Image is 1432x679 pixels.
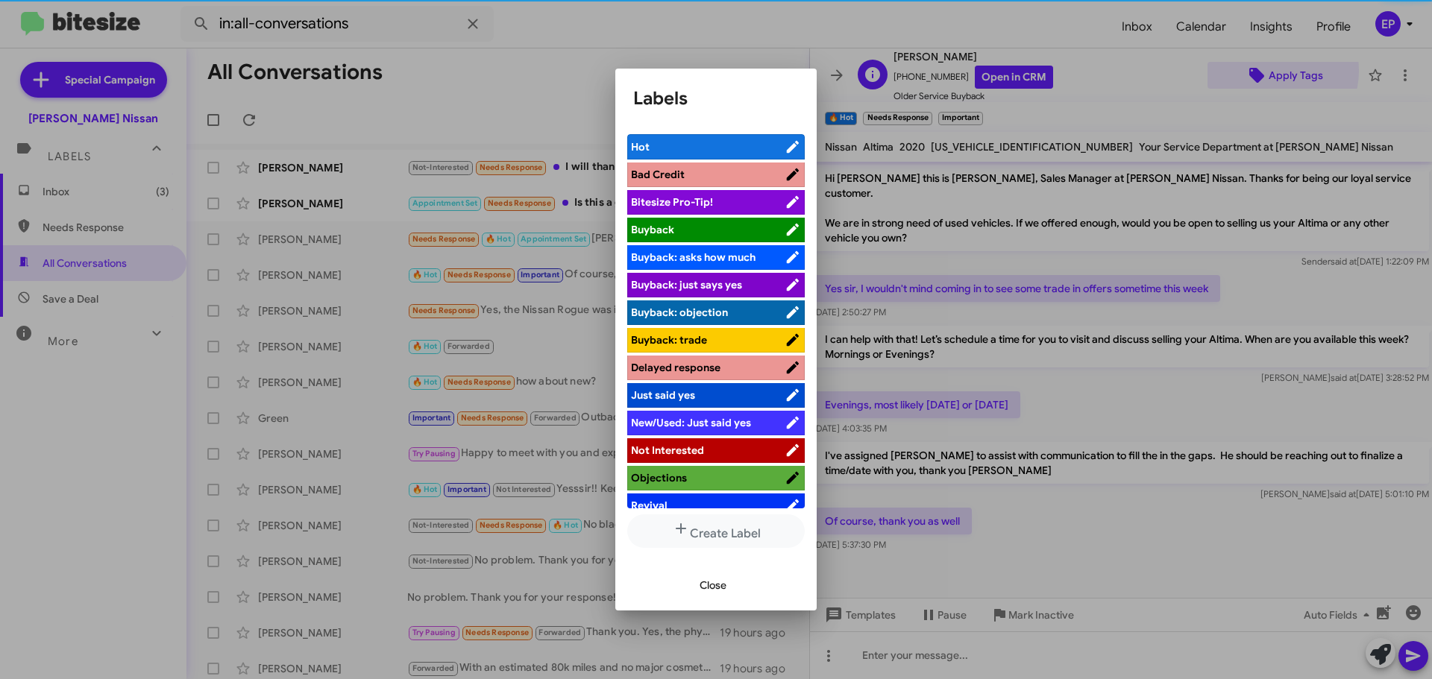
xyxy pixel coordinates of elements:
[631,333,707,347] span: Buyback: trade
[631,416,751,429] span: New/Used: Just said yes
[627,514,805,548] button: Create Label
[688,572,738,599] button: Close
[631,306,728,319] span: Buyback: objection
[631,471,687,484] span: Objections
[631,223,674,236] span: Buyback
[631,195,713,209] span: Bitesize Pro-Tip!
[631,361,720,374] span: Delayed response
[633,86,799,110] h1: Labels
[631,388,695,402] span: Just said yes
[631,499,668,512] span: Revival
[700,572,726,599] span: Close
[631,140,650,154] span: Hot
[631,278,742,291] span: Buyback: just says yes
[631,168,685,181] span: Bad Credit
[631,250,756,264] span: Buyback: asks how much
[631,443,704,457] span: Not Interested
